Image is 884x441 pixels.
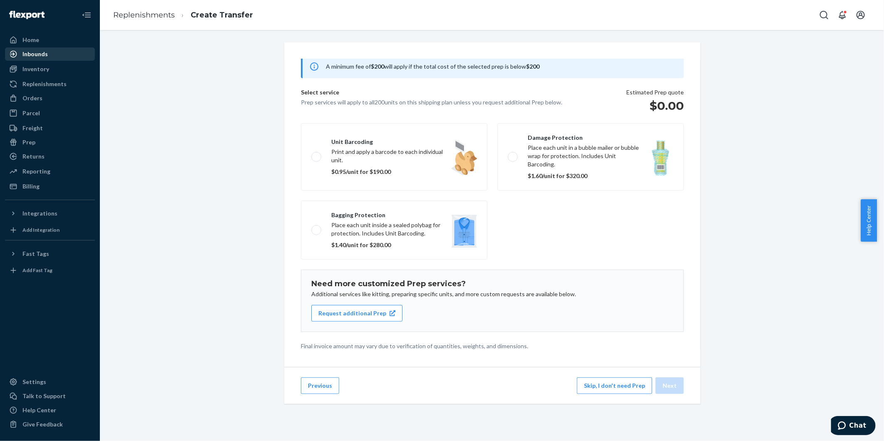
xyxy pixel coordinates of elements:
a: Orders [5,92,95,105]
div: Home [22,36,39,44]
a: Add Integration [5,223,95,237]
p: Estimated Prep quote [626,88,684,97]
a: Create Transfer [191,10,253,20]
span: A minimum fee of will apply if the total cost of the selected prep is below [326,63,539,70]
p: Additional services like kitting, preparing specific units, and more custom requests are availabl... [311,290,673,298]
div: Settings [22,378,46,386]
h1: Need more customized Prep services? [311,280,673,288]
div: Freight [22,124,43,132]
a: Add Fast Tag [5,264,95,277]
div: Inventory [22,65,49,73]
a: Prep [5,136,95,149]
div: Add Integration [22,226,60,233]
button: Open Search Box [816,7,832,23]
iframe: Opens a widget where you can chat to one of our agents [831,416,876,437]
p: Select service [301,88,562,98]
a: Freight [5,121,95,135]
a: Help Center [5,404,95,417]
button: Next [656,377,684,394]
div: Billing [22,182,40,191]
div: Prep [22,138,35,146]
button: Integrations [5,207,95,220]
button: Talk to Support [5,389,95,403]
b: $200 [526,63,539,70]
button: Request additional Prep [311,305,402,322]
button: Previous [301,377,339,394]
div: Orders [22,94,42,102]
a: Home [5,33,95,47]
a: Billing [5,180,95,193]
button: Help Center [861,199,877,242]
div: Fast Tags [22,250,49,258]
ol: breadcrumbs [107,3,260,27]
div: Inbounds [22,50,48,58]
div: Talk to Support [22,392,66,400]
button: Skip, I don't need Prep [577,377,652,394]
a: Parcel [5,107,95,120]
div: Replenishments [22,80,67,88]
div: Reporting [22,167,50,176]
a: Returns [5,150,95,163]
a: Replenishments [5,77,95,91]
p: Final invoice amount may vary due to verification of quantities, weights, and dimensions. [301,342,684,350]
button: Close Navigation [78,7,95,23]
a: Replenishments [113,10,175,20]
div: Add Fast Tag [22,267,52,274]
div: Help Center [22,406,56,414]
img: Flexport logo [9,11,45,19]
div: Give Feedback [22,420,63,429]
a: Settings [5,375,95,389]
h1: $0.00 [626,98,684,113]
button: Open account menu [852,7,869,23]
div: Integrations [22,209,57,218]
b: $200 [371,63,384,70]
a: Inventory [5,62,95,76]
button: Give Feedback [5,418,95,431]
div: Returns [22,152,45,161]
a: Reporting [5,165,95,178]
button: Fast Tags [5,247,95,260]
div: Parcel [22,109,40,117]
button: Open notifications [834,7,851,23]
a: Inbounds [5,47,95,61]
p: Prep services will apply to all 200 units on this shipping plan unless you request additional Pre... [301,98,562,107]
